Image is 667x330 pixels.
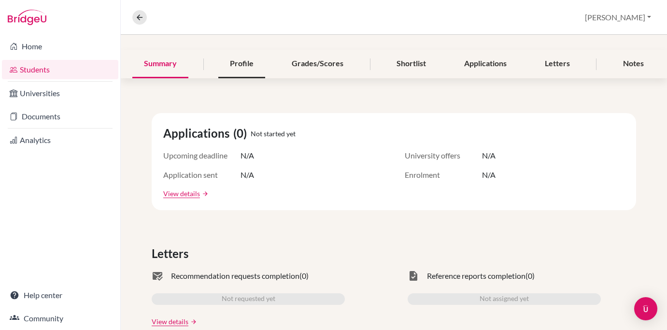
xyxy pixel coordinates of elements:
[405,169,482,181] span: Enrolment
[385,50,438,78] div: Shortlist
[2,286,118,305] a: Help center
[2,37,118,56] a: Home
[152,316,188,327] a: View details
[634,297,657,320] div: Open Intercom Messenger
[2,60,118,79] a: Students
[2,309,118,328] a: Community
[408,270,419,282] span: task
[132,50,188,78] div: Summary
[200,190,209,197] a: arrow_forward
[222,293,275,305] span: Not requested yet
[233,125,251,142] span: (0)
[163,188,200,199] a: View details
[525,270,535,282] span: (0)
[241,169,254,181] span: N/A
[163,169,241,181] span: Application sent
[251,129,296,139] span: Not started yet
[163,125,233,142] span: Applications
[218,50,265,78] div: Profile
[581,8,655,27] button: [PERSON_NAME]
[152,245,192,262] span: Letters
[482,169,496,181] span: N/A
[427,270,525,282] span: Reference reports completion
[280,50,355,78] div: Grades/Scores
[611,50,655,78] div: Notes
[480,293,529,305] span: Not assigned yet
[2,107,118,126] a: Documents
[405,150,482,161] span: University offers
[163,150,241,161] span: Upcoming deadline
[482,150,496,161] span: N/A
[2,84,118,103] a: Universities
[533,50,582,78] div: Letters
[8,10,46,25] img: Bridge-U
[453,50,518,78] div: Applications
[171,270,299,282] span: Recommendation requests completion
[2,130,118,150] a: Analytics
[241,150,254,161] span: N/A
[188,318,197,325] a: arrow_forward
[299,270,309,282] span: (0)
[152,270,163,282] span: mark_email_read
